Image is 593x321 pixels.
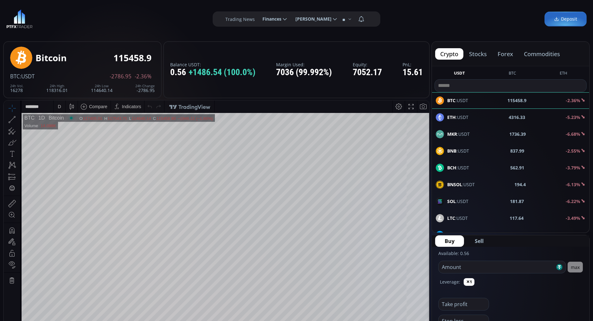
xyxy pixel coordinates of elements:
b: MKR [447,131,457,137]
div: 5d [62,255,68,260]
div: 5y [23,255,28,260]
div: D [54,3,57,9]
div: Market open [65,15,70,20]
label: Available: 0.56 [438,250,469,256]
div: 118316.01 [46,84,68,93]
div: 15.61 [403,68,423,77]
button: Buy [435,235,464,247]
b: -6.22% [566,198,580,204]
b: 117.64 [510,215,524,221]
a: Deposit [545,12,587,27]
button: stocks [464,48,492,60]
div: log [403,255,409,260]
div: Bitcoin [41,15,60,20]
label: Leverage: [440,278,460,285]
button: ETH [557,70,570,78]
div: 115458.9 [113,53,151,63]
div: 1d [72,255,77,260]
b: 562.91 [511,164,525,171]
b: -5.23% [566,114,580,120]
div: Toggle Percentage [392,252,401,264]
b: BCH [447,165,456,171]
span: [PERSON_NAME] [291,13,332,25]
b: BNSOL [447,181,462,187]
b: 181.87 [510,198,524,205]
div:  [6,85,11,91]
button: Sell [465,235,493,247]
div: H [100,16,104,20]
div: 1D [31,15,41,20]
span: :USDT [447,198,468,205]
span: :USDT [447,131,470,137]
span: :USDT [447,164,469,171]
b: -6.68% [566,131,580,137]
span: -2.36% [135,74,151,79]
div: C [149,16,152,20]
div: 115458.90 [152,16,172,20]
div: Indicators [118,3,138,9]
b: -2.04% [566,232,580,238]
div: L [125,16,128,20]
span: Buy [445,237,454,245]
div: 16278 [10,84,23,93]
b: 194.4 [515,181,526,188]
div: 14.098K [37,23,52,28]
label: Equity: [353,62,382,67]
div: 24h High [46,84,68,88]
div: −1946.11 (−1.66%) [174,16,209,20]
div: 3m [41,255,47,260]
b: -3.79% [566,165,580,171]
b: -2.55% [566,148,580,154]
label: Balance USDT: [170,62,255,67]
span: Finances [258,13,281,25]
b: BNB [447,148,456,154]
div: 1m [52,255,58,260]
button: crypto [435,48,463,60]
b: 837.99 [511,147,525,154]
b: -3.49% [566,215,580,221]
div: auto [414,255,422,260]
span: +1486.54 (100.0%) [189,68,255,77]
label: Margin Used: [276,62,332,67]
div: 0.56 [170,68,255,77]
button: BTC [506,70,519,78]
div: 24h Low [91,84,113,88]
b: LINK [447,232,458,238]
span: -2786.95 [110,74,132,79]
button: 15:14:04 (UTC) [351,252,386,264]
span: :USDT [447,147,469,154]
div: 7052.17 [353,68,382,77]
div: Volume [21,23,34,28]
span: :USDT [447,215,468,221]
div: 24h Change [135,84,155,88]
div: Toggle Log Scale [401,252,411,264]
b: LTC [447,215,455,221]
span: 15:14:04 (UTC) [353,255,384,260]
div: Go to [85,252,95,264]
div: Toggle Auto Scale [411,252,424,264]
div: Compare [85,3,104,9]
span: Deposit [554,16,577,23]
span: Sell [475,237,484,245]
b: 4316.33 [509,114,525,121]
div: O [75,16,79,20]
div: 1y [32,255,37,260]
img: LOGO [6,10,33,29]
div: 7036 (99.992%) [276,68,332,77]
button: commodities [519,48,565,60]
div: 24h Vol. [10,84,23,88]
div: BTC [21,15,31,20]
div: 117543.75 [104,16,123,20]
b: 24.99 [512,232,524,238]
label: PnL: [403,62,423,67]
b: 1736.39 [510,131,526,137]
div: 117405.01 [79,16,99,20]
b: -6.13% [566,181,580,187]
div: -2786.95 [135,84,155,93]
label: Trading News [225,16,255,23]
button: ✕1 [464,278,474,286]
button: forex [493,48,518,60]
span: :USDT [447,181,475,188]
div: Hide Drawings Toolbar [15,237,17,246]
